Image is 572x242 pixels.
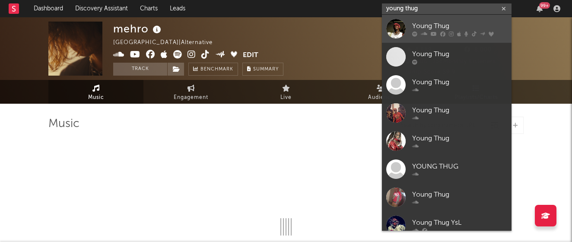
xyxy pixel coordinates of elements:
[537,5,543,12] button: 99+
[280,92,292,103] span: Live
[334,80,429,104] a: Audience
[88,92,104,103] span: Music
[242,63,283,76] button: Summary
[368,92,394,103] span: Audience
[238,80,334,104] a: Live
[382,183,512,211] a: Young Thug
[382,3,512,14] input: Search for artists
[412,217,507,228] div: Young Thug YsL
[412,133,507,143] div: Young Thug
[412,77,507,87] div: Young Thug
[143,80,238,104] a: Engagement
[412,49,507,59] div: Young Thug
[382,71,512,99] a: Young Thug
[412,105,507,115] div: Young Thug
[412,21,507,31] div: Young Thug
[48,80,143,104] a: Music
[200,64,233,75] span: Benchmark
[412,189,507,200] div: Young Thug
[382,211,512,239] a: Young Thug YsL
[188,63,238,76] a: Benchmark
[253,67,279,72] span: Summary
[382,43,512,71] a: Young Thug
[382,15,512,43] a: Young Thug
[174,92,208,103] span: Engagement
[382,155,512,183] a: YOUNG THUG
[113,63,167,76] button: Track
[243,50,258,61] button: Edit
[382,127,512,155] a: Young Thug
[412,161,507,172] div: YOUNG THUG
[382,99,512,127] a: Young Thug
[113,38,222,48] div: [GEOGRAPHIC_DATA] | Alternative
[539,2,550,9] div: 99 +
[113,22,163,36] div: mehro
